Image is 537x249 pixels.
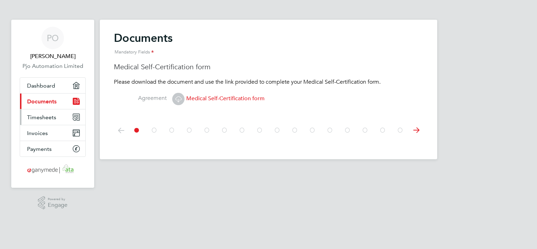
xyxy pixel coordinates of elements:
[27,130,48,136] span: Invoices
[27,146,52,152] span: Payments
[25,164,80,175] img: ganymedesolutions-logo-retina.png
[20,94,85,109] a: Documents
[114,31,423,59] h2: Documents
[20,78,85,93] a: Dashboard
[114,78,423,86] p: Please download the document and use the link provided to complete your Medical Self-Certificatio...
[48,202,67,208] span: Engage
[114,45,423,59] div: Mandatory Fields
[20,62,86,70] a: Pjo Automation Limited
[48,196,67,202] span: Powered by
[38,196,68,210] a: Powered byEngage
[27,82,55,89] span: Dashboard
[20,27,86,60] a: PO[PERSON_NAME]
[172,95,265,102] span: Medical Self-Certification form
[20,164,86,175] a: Go to home page
[20,52,86,60] span: Piotr Olesinski
[20,109,85,125] a: Timesheets
[114,95,167,102] label: Agreement
[20,125,85,141] a: Invoices
[27,98,57,105] span: Documents
[27,114,56,121] span: Timesheets
[114,62,423,71] h3: Medical Self-Certification form
[20,141,85,157] a: Payments
[11,20,94,188] nav: Main navigation
[47,33,59,43] span: PO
